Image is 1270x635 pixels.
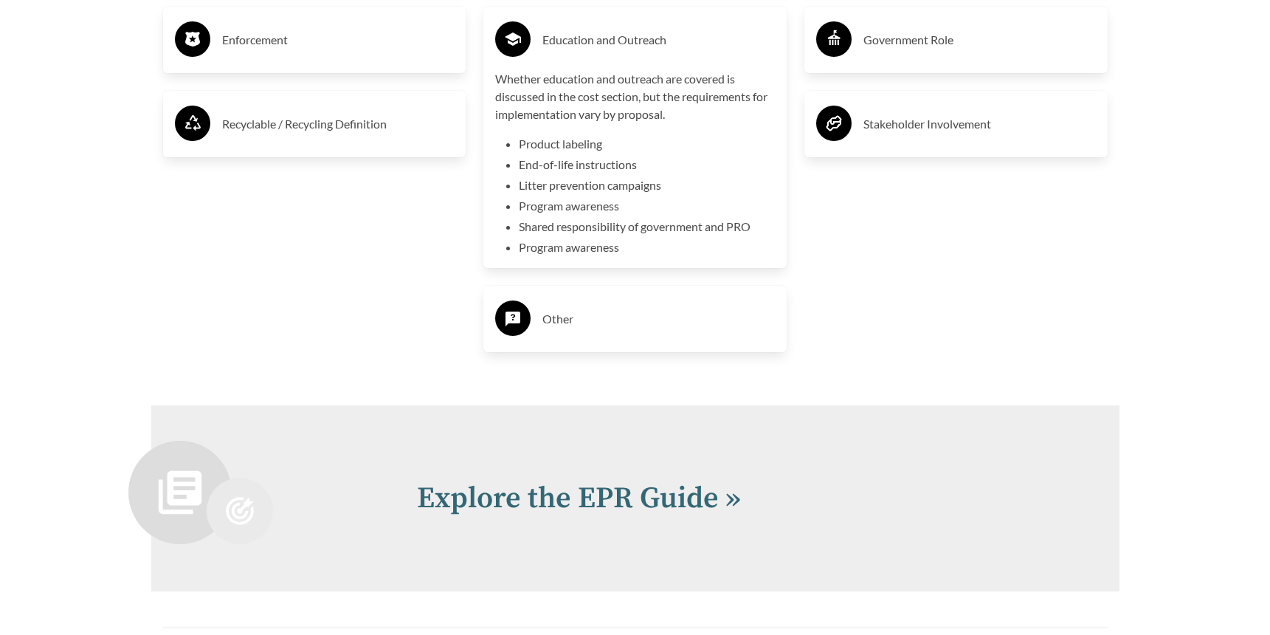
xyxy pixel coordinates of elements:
h3: Education and Outreach [542,28,775,52]
h3: Stakeholder Involvement [863,112,1096,136]
a: Explore the EPR Guide » [417,480,741,517]
li: Program awareness [519,238,775,256]
p: Whether education and outreach are covered is discussed in the cost section, but the requirements... [495,70,775,123]
li: End-of-life instructions [519,156,775,174]
li: Program awareness [519,197,775,215]
li: Product labeling [519,135,775,153]
h3: Enforcement [222,28,455,52]
h3: Recyclable / Recycling Definition [222,112,455,136]
li: Litter prevention campaigns [519,176,775,194]
h3: Other [542,307,775,331]
li: Shared responsibility of government and PRO [519,218,775,236]
h3: Government Role [863,28,1096,52]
